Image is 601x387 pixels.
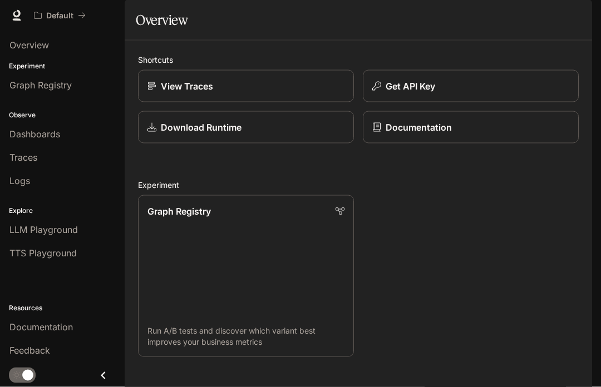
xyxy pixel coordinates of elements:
[46,11,73,21] p: Default
[161,80,213,93] p: View Traces
[138,54,579,66] h2: Shortcuts
[386,80,435,93] p: Get API Key
[386,121,452,134] p: Documentation
[138,195,354,357] a: Graph RegistryRun A/B tests and discover which variant best improves your business metrics
[363,111,579,143] a: Documentation
[147,205,211,218] p: Graph Registry
[136,9,188,31] h1: Overview
[161,121,242,134] p: Download Runtime
[29,4,91,27] button: All workspaces
[138,179,579,191] h2: Experiment
[363,70,579,102] button: Get API Key
[138,70,354,102] a: View Traces
[147,325,344,348] p: Run A/B tests and discover which variant best improves your business metrics
[138,111,354,143] a: Download Runtime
